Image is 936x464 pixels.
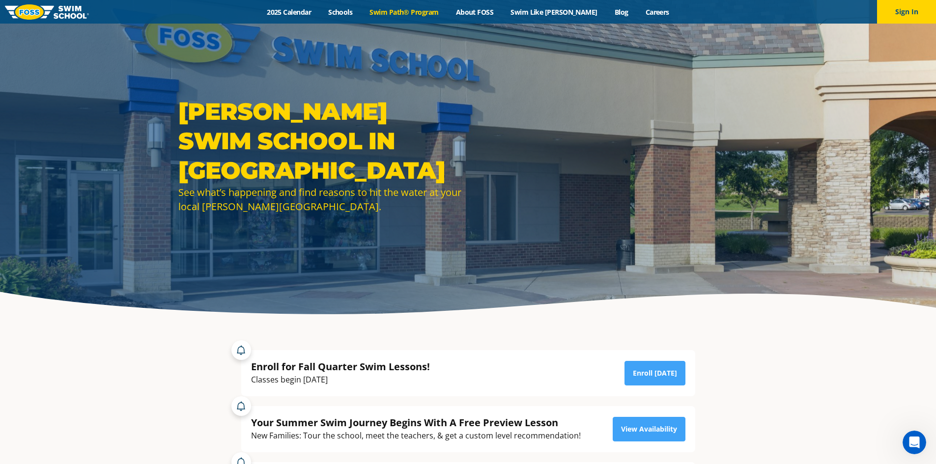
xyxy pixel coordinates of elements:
img: FOSS Swim School Logo [5,4,89,20]
a: Schools [320,7,361,17]
div: New Families: Tour the school, meet the teachers, & get a custom level recommendation! [251,429,581,442]
a: View Availability [613,417,685,441]
div: Your Summer Swim Journey Begins With A Free Preview Lesson [251,416,581,429]
div: Enroll for Fall Quarter Swim Lessons! [251,360,430,373]
a: Swim Like [PERSON_NAME] [502,7,606,17]
a: About FOSS [447,7,502,17]
h1: [PERSON_NAME] Swim School in [GEOGRAPHIC_DATA] [178,97,463,185]
div: Classes begin [DATE] [251,373,430,386]
a: Careers [637,7,678,17]
div: See what’s happening and find reasons to hit the water at your local [PERSON_NAME][GEOGRAPHIC_DATA]. [178,185,463,214]
a: Swim Path® Program [361,7,447,17]
a: 2025 Calendar [258,7,320,17]
a: Blog [606,7,637,17]
a: Enroll [DATE] [624,361,685,385]
iframe: Intercom live chat [903,431,926,454]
